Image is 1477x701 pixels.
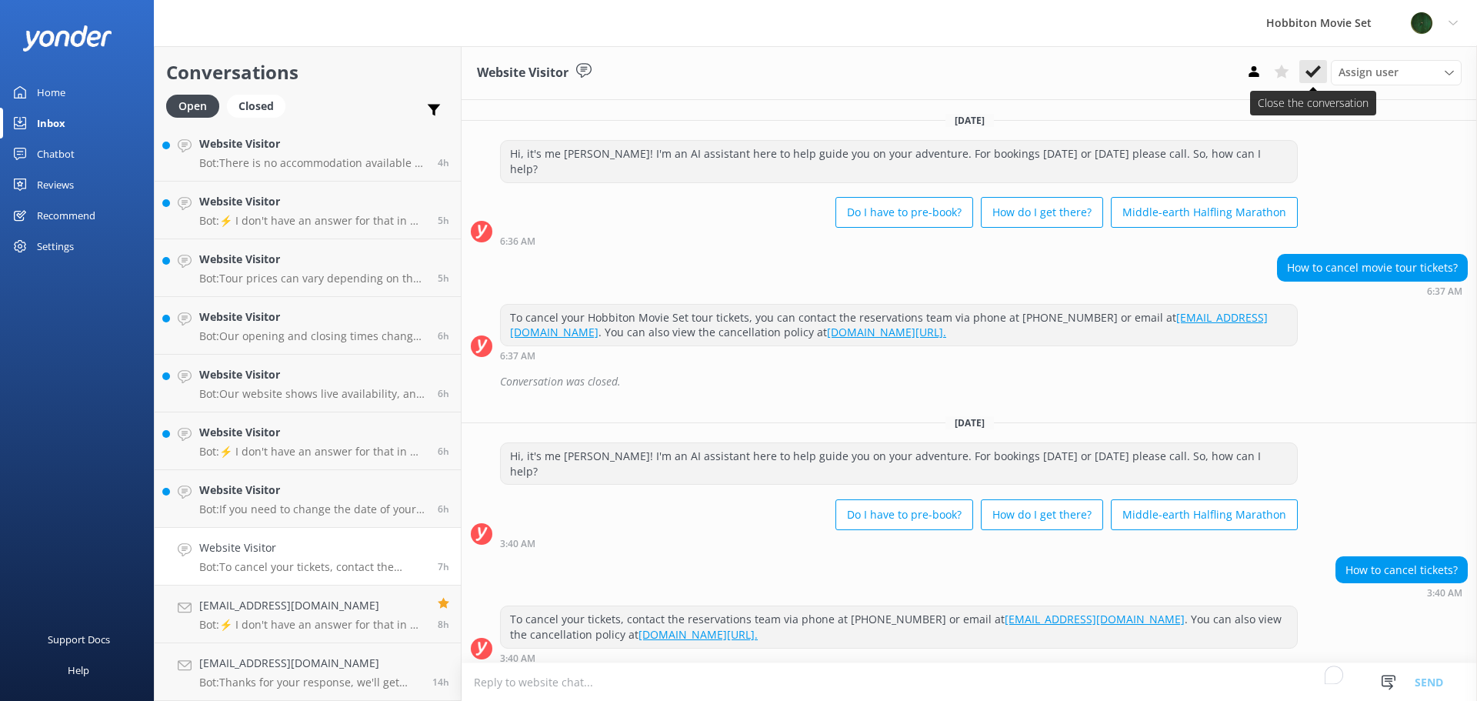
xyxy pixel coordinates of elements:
div: Inbox [37,108,65,139]
span: 06:11am 18-Aug-2025 (UTC +12:00) Pacific/Auckland [438,156,449,169]
button: How do I get there? [981,197,1103,228]
div: Reviews [37,169,74,200]
p: Bot: Thanks for your response, we'll get back to you as soon as we can during opening hours. [199,676,421,689]
div: Help [68,655,89,686]
img: yonder-white-logo.png [23,25,112,51]
h4: Website Visitor [199,424,426,441]
h2: Conversations [166,58,449,87]
p: Bot: Tour prices can vary depending on the tour, time of year, and ticket type. Prices start from... [199,272,426,285]
h4: [EMAIL_ADDRESS][DOMAIN_NAME] [199,655,421,672]
span: 04:52am 18-Aug-2025 (UTC +12:00) Pacific/Auckland [438,387,449,400]
h3: Website Visitor [477,63,568,83]
h4: [EMAIL_ADDRESS][DOMAIN_NAME] [199,597,426,614]
h4: Website Visitor [199,193,426,210]
p: Bot: There is no accommodation available at [GEOGRAPHIC_DATA] Movie Set. For accommodation in the... [199,156,426,170]
a: Website VisitorBot:Our website shows live availability, and most tour experiences have availabili... [155,355,461,412]
a: Website VisitorBot:If you need to change the date of your ticket, please contact our team at [EMA... [155,470,461,528]
a: Website VisitorBot:Our opening and closing times change depending on daylight hours. The Reservat... [155,297,461,355]
button: Do I have to pre-book? [835,197,973,228]
a: Closed [227,97,293,114]
span: 04:30am 18-Aug-2025 (UTC +12:00) Pacific/Auckland [438,445,449,458]
a: Website VisitorBot:To cancel your tickets, contact the reservations team via phone at [PHONE_NUMB... [155,528,461,586]
div: 03:40am 18-Aug-2025 (UTC +12:00) Pacific/Auckland [1335,587,1468,598]
strong: 3:40 AM [500,539,535,549]
strong: 6:37 AM [500,352,535,361]
div: 2025-08-17T03:48:50.487 [471,369,1468,395]
strong: 3:40 AM [500,654,535,663]
div: 03:40am 18-Aug-2025 (UTC +12:00) Pacific/Auckland [500,653,1298,663]
a: [DOMAIN_NAME][URL]. [827,325,946,339]
h4: Website Visitor [199,366,426,383]
div: How to cancel tickets? [1336,557,1467,583]
h4: Website Visitor [199,539,426,556]
button: How do I get there? [981,499,1103,530]
div: Hi, it's me [PERSON_NAME]! I'm an AI assistant here to help guide you on your adventure. For book... [501,141,1297,182]
p: Bot: If you need to change the date of your ticket, please contact our team at [EMAIL_ADDRESS][DO... [199,502,426,516]
a: [EMAIL_ADDRESS][DOMAIN_NAME]Bot:Thanks for your response, we'll get back to you as soon as we can... [155,643,461,701]
div: To cancel your Hobbiton Movie Set tour tickets, you can contact the reservations team via phone a... [501,305,1297,345]
p: Bot: Our website shows live availability, and most tour experiences have availability online for ... [199,387,426,401]
span: 03:40am 18-Aug-2025 (UTC +12:00) Pacific/Auckland [438,560,449,573]
a: Website VisitorBot:⚡ I don't have an answer for that in my knowledge base. Please try and rephras... [155,182,461,239]
div: Home [37,77,65,108]
span: 08:18pm 17-Aug-2025 (UTC +12:00) Pacific/Auckland [432,676,449,689]
div: Hi, it's me [PERSON_NAME]! I'm an AI assistant here to help guide you on your adventure. For book... [501,443,1297,484]
a: [EMAIL_ADDRESS][DOMAIN_NAME] [510,310,1268,340]
div: 06:37am 17-Aug-2025 (UTC +12:00) Pacific/Auckland [500,350,1298,361]
p: Bot: Our opening and closing times change depending on daylight hours. The Reservations office, t... [199,329,426,343]
div: Closed [227,95,285,118]
a: [DOMAIN_NAME][URL]. [638,627,758,642]
button: Middle-earth Halfling Marathon [1111,499,1298,530]
a: [EMAIL_ADDRESS][DOMAIN_NAME] [1005,612,1185,626]
span: [DATE] [945,114,994,127]
a: Website VisitorBot:Tour prices can vary depending on the tour, time of year, and ticket type. Pri... [155,239,461,297]
span: 04:53am 18-Aug-2025 (UTC +12:00) Pacific/Auckland [438,329,449,342]
div: To cancel your tickets, contact the reservations team via phone at [PHONE_NUMBER] or email at . Y... [501,606,1297,647]
div: Open [166,95,219,118]
div: Assign User [1331,60,1462,85]
textarea: To enrich screen reader interactions, please activate Accessibility in Grammarly extension settings [462,663,1477,701]
p: Bot: To cancel your tickets, contact the reservations team via phone at [PHONE_NUMBER] or email a... [199,560,426,574]
a: Open [166,97,227,114]
div: 06:37am 17-Aug-2025 (UTC +12:00) Pacific/Auckland [1277,285,1468,296]
h4: Website Visitor [199,135,426,152]
div: Chatbot [37,139,75,169]
p: Bot: ⚡ I don't have an answer for that in my knowledge base. Please try and rephrase your questio... [199,445,426,459]
button: Middle-earth Halfling Marathon [1111,197,1298,228]
div: Recommend [37,200,95,231]
div: Support Docs [48,624,110,655]
p: Bot: ⚡ I don't have an answer for that in my knowledge base. Please try and rephrase your questio... [199,618,426,632]
h4: Website Visitor [199,251,426,268]
strong: 6:37 AM [1427,287,1462,296]
span: 04:17am 18-Aug-2025 (UTC +12:00) Pacific/Auckland [438,502,449,516]
strong: 3:40 AM [1427,589,1462,598]
h4: Website Visitor [199,482,426,499]
span: 05:01am 18-Aug-2025 (UTC +12:00) Pacific/Auckland [438,272,449,285]
a: Website VisitorBot:⚡ I don't have an answer for that in my knowledge base. Please try and rephras... [155,412,461,470]
h4: Website Visitor [199,309,426,325]
div: How to cancel movie tour tickets? [1278,255,1467,281]
div: 03:40am 18-Aug-2025 (UTC +12:00) Pacific/Auckland [500,538,1298,549]
div: Conversation was closed. [500,369,1468,395]
span: [DATE] [945,416,994,429]
button: Do I have to pre-book? [835,499,973,530]
a: Website VisitorBot:There is no accommodation available at [GEOGRAPHIC_DATA] Movie Set. For accomm... [155,124,461,182]
div: 06:36am 17-Aug-2025 (UTC +12:00) Pacific/Auckland [500,235,1298,246]
span: Assign user [1339,64,1399,81]
span: 02:46am 18-Aug-2025 (UTC +12:00) Pacific/Auckland [438,618,449,631]
p: Bot: ⚡ I don't have an answer for that in my knowledge base. Please try and rephrase your questio... [199,214,426,228]
a: [EMAIL_ADDRESS][DOMAIN_NAME]Bot:⚡ I don't have an answer for that in my knowledge base. Please tr... [155,586,461,643]
img: 34-1625720359.png [1410,12,1433,35]
span: 05:09am 18-Aug-2025 (UTC +12:00) Pacific/Auckland [438,214,449,227]
div: Settings [37,231,74,262]
strong: 6:36 AM [500,237,535,246]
